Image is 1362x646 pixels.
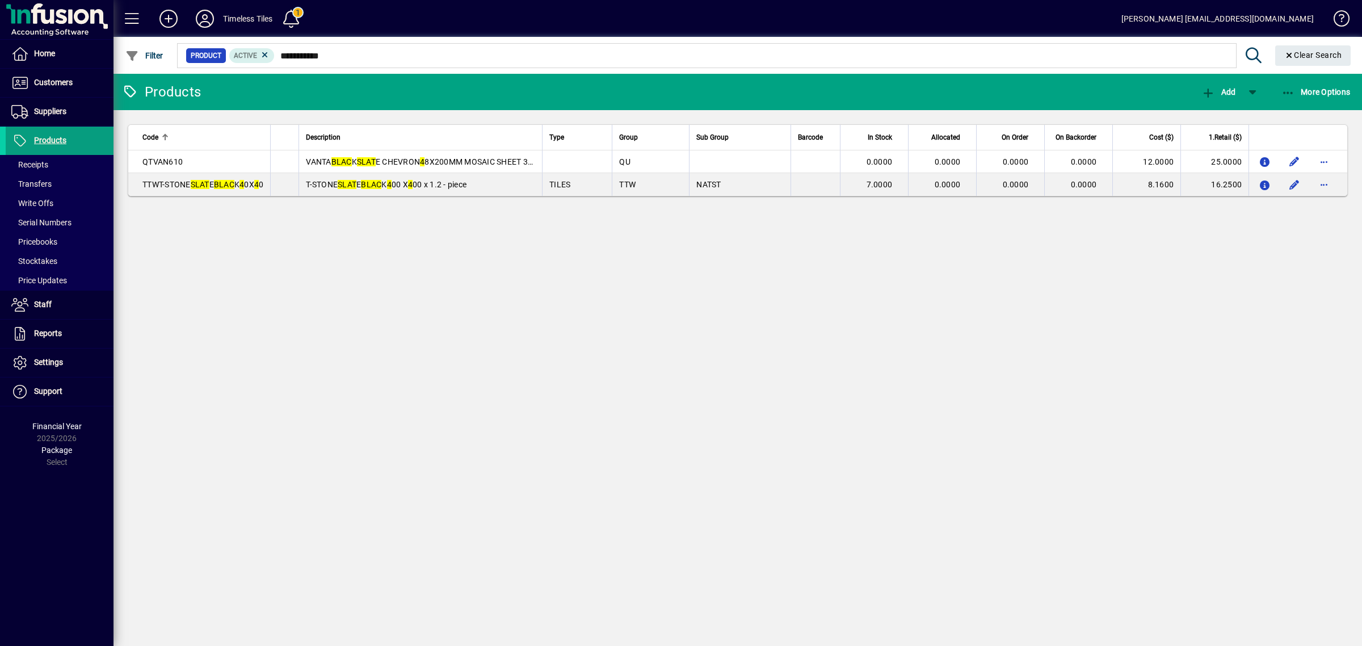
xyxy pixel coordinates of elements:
a: Customers [6,69,113,97]
span: Type [549,131,564,144]
mat-chip: Activation Status: Active [229,48,275,63]
div: [PERSON_NAME] [EMAIL_ADDRESS][DOMAIN_NAME] [1121,10,1314,28]
a: Suppliers [6,98,113,126]
span: On Order [1002,131,1028,144]
td: 25.0000 [1180,150,1248,173]
span: Package [41,446,72,455]
span: 7.0000 [867,180,893,189]
div: Barcode [798,131,833,144]
div: On Order [983,131,1039,144]
a: Serial Numbers [6,213,113,232]
span: Serial Numbers [11,218,72,227]
span: Active [234,52,257,60]
button: Add [150,9,187,29]
em: BLAC [214,180,234,189]
a: Staff [6,291,113,319]
span: Product [191,50,221,61]
div: Products [122,83,201,101]
em: 4 [254,180,259,189]
span: TILES [549,180,570,189]
button: Add [1199,82,1238,102]
a: Write Offs [6,194,113,213]
span: Add [1201,87,1235,97]
button: Profile [187,9,223,29]
span: Filter [125,51,163,60]
span: Sub Group [696,131,729,144]
a: Settings [6,349,113,377]
span: TTW [619,180,636,189]
a: Transfers [6,174,113,194]
button: Filter [123,45,166,66]
span: Price Updates [11,276,67,285]
em: 4 [387,180,392,189]
em: SLAT [338,180,356,189]
span: Support [34,387,62,396]
button: More Options [1279,82,1353,102]
span: Settings [34,358,63,367]
span: 1.Retail ($) [1209,131,1242,144]
div: Type [549,131,605,144]
span: Description [306,131,340,144]
button: More options [1315,175,1333,194]
span: NATST [696,180,721,189]
span: Code [142,131,158,144]
em: SLAT [357,157,376,166]
a: Price Updates [6,271,113,290]
em: BLAC [361,180,381,189]
span: 0.0000 [1003,180,1029,189]
span: Products [34,136,66,145]
span: Financial Year [32,422,82,431]
span: 0.0000 [935,157,961,166]
span: Stocktakes [11,257,57,266]
span: Allocated [931,131,960,144]
span: Cost ($) [1149,131,1174,144]
span: Pricebooks [11,237,57,246]
div: On Backorder [1052,131,1107,144]
span: Barcode [798,131,823,144]
td: 12.0000 [1112,150,1180,173]
span: Clear Search [1284,51,1342,60]
a: Support [6,377,113,406]
span: Reports [34,329,62,338]
div: In Stock [847,131,902,144]
div: Code [142,131,263,144]
a: Pricebooks [6,232,113,251]
span: Customers [34,78,73,87]
a: Knowledge Base [1325,2,1348,39]
span: 0.0000 [1003,157,1029,166]
span: VANTA K E CHEVRON 8X200MM MOSAIC SHEET 300 X 230mm [306,157,574,166]
div: Description [306,131,535,144]
span: Receipts [11,160,48,169]
span: Suppliers [34,107,66,116]
span: QTVAN610 [142,157,183,166]
span: Transfers [11,179,52,188]
em: 4 [239,180,244,189]
a: Home [6,40,113,68]
a: Reports [6,320,113,348]
div: Allocated [915,131,970,144]
span: Home [34,49,55,58]
span: Write Offs [11,199,53,208]
span: T-STONE E K 00 X 00 x 1.2 - piece [306,180,466,189]
button: Edit [1285,153,1304,171]
div: Sub Group [696,131,784,144]
button: Clear [1275,45,1351,66]
span: 0.0000 [935,180,961,189]
span: QU [619,157,630,166]
div: Timeless Tiles [223,10,272,28]
span: 0.0000 [1071,180,1097,189]
span: 0.0000 [867,157,893,166]
td: 16.2500 [1180,173,1248,196]
em: BLAC [331,157,352,166]
button: More options [1315,153,1333,171]
span: TTWT-STONE E K 0X 0 [142,180,263,189]
span: 0.0000 [1071,157,1097,166]
span: In Stock [868,131,892,144]
td: 8.1600 [1112,173,1180,196]
span: Staff [34,300,52,309]
a: Stocktakes [6,251,113,271]
a: Receipts [6,155,113,174]
button: Edit [1285,175,1304,194]
span: On Backorder [1056,131,1096,144]
div: Group [619,131,682,144]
